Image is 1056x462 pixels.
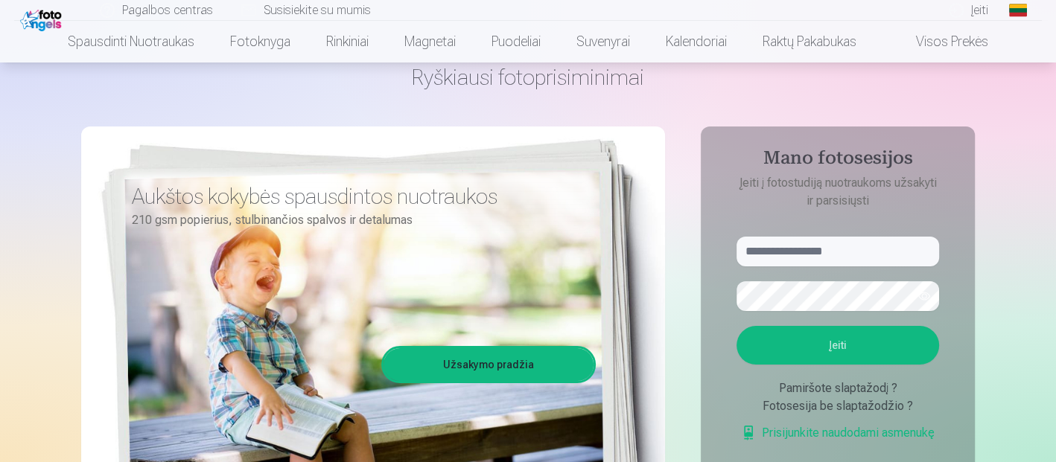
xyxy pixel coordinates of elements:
[212,21,308,62] a: Fotoknyga
[741,424,935,442] a: Prisijunkite naudodami asmenukę
[384,348,594,381] a: Užsakymo pradžia
[559,21,648,62] a: Suvenyrai
[874,21,1006,62] a: Visos prekės
[308,21,387,62] a: Rinkiniai
[20,6,66,31] img: /fa2
[737,397,939,415] div: Fotosesija be slaptažodžio ?
[81,64,975,91] h1: Ryškiausi fotoprisiminimai
[50,21,212,62] a: Spausdinti nuotraukas
[737,379,939,397] div: Pamiršote slaptažodį ?
[648,21,745,62] a: Kalendoriai
[474,21,559,62] a: Puodeliai
[387,21,474,62] a: Magnetai
[132,210,585,231] p: 210 gsm popierius, stulbinančios spalvos ir detalumas
[132,183,585,210] h3: Aukštos kokybės spausdintos nuotraukos
[745,21,874,62] a: Raktų pakabukas
[737,326,939,365] button: Įeiti
[722,174,954,210] p: Įeiti į fotostudiją nuotraukoms užsakyti ir parsisiųsti
[722,147,954,174] h4: Mano fotosesijos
